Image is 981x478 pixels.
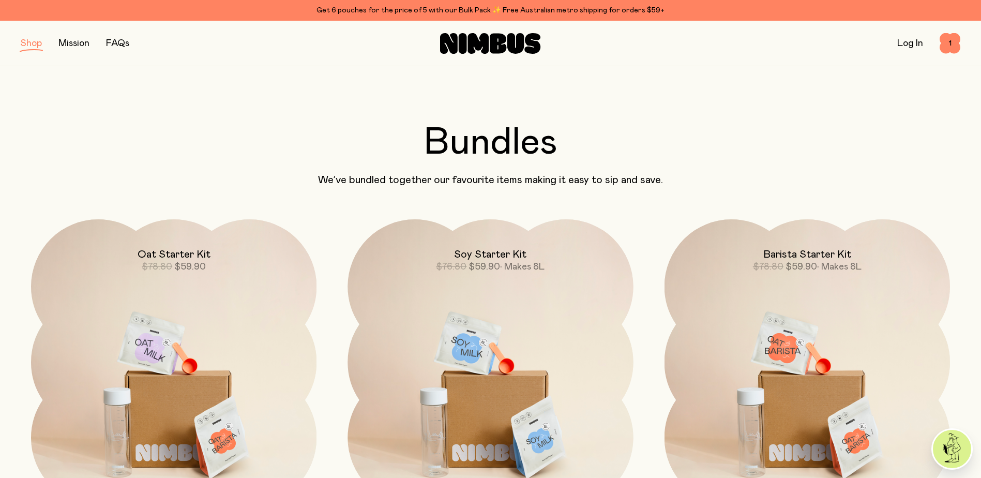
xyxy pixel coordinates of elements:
h2: Oat Starter Kit [138,248,210,261]
span: $76.80 [436,262,466,272]
div: Get 6 pouches for the price of 5 with our Bulk Pack ✨ Free Australian metro shipping for orders $59+ [21,4,960,17]
a: Log In [897,39,923,48]
a: FAQs [106,39,129,48]
span: $59.90 [469,262,500,272]
span: $59.90 [786,262,817,272]
span: $78.80 [753,262,783,272]
h2: Soy Starter Kit [454,248,526,261]
button: 1 [940,33,960,54]
img: agent [933,430,971,468]
h2: Barista Starter Kit [763,248,851,261]
span: • Makes 8L [817,262,862,272]
h2: Bundles [21,124,960,161]
span: $59.90 [174,262,206,272]
span: • Makes 8L [500,262,545,272]
p: We’ve bundled together our favourite items making it easy to sip and save. [21,174,960,186]
a: Mission [58,39,89,48]
span: $78.80 [142,262,172,272]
